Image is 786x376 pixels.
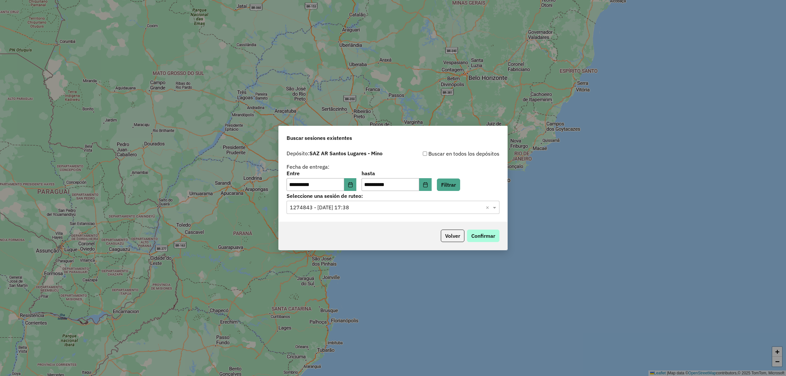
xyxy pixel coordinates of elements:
label: Entre [287,169,356,177]
strong: SAZ AR Santos Lugares - Mino [309,150,383,157]
label: Depósito: [287,149,383,157]
label: Seleccione una sesión de ruteo: [287,192,499,200]
label: hasta [362,169,431,177]
span: Buscar sesiones existentes [287,134,352,142]
button: Choose Date [419,178,432,191]
span: Clear all [486,203,491,211]
button: Volver [441,230,464,242]
label: Fecha de entrega: [287,163,329,171]
div: Buscar en todos los depósitos [393,150,499,158]
button: Filtrar [437,179,460,191]
button: Choose Date [344,178,357,191]
button: Confirmar [467,230,499,242]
